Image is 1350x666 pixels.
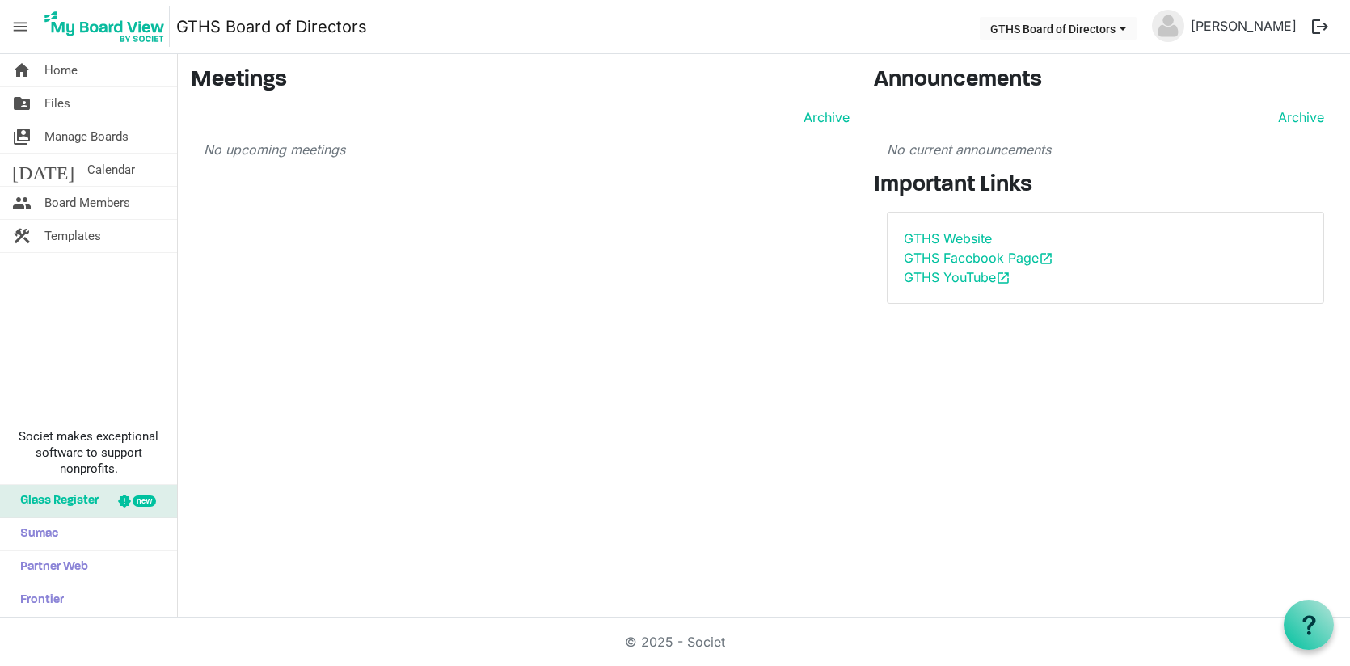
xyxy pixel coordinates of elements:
[12,87,32,120] span: folder_shared
[904,230,992,247] a: GTHS Website
[1184,10,1303,42] a: [PERSON_NAME]
[44,120,129,153] span: Manage Boards
[204,140,850,159] p: No upcoming meetings
[12,187,32,219] span: people
[874,172,1337,200] h3: Important Links
[12,485,99,517] span: Glass Register
[12,518,58,550] span: Sumac
[904,250,1053,266] a: GTHS Facebook Pageopen_in_new
[12,154,74,186] span: [DATE]
[133,495,156,507] div: new
[12,54,32,86] span: home
[996,271,1010,285] span: open_in_new
[12,551,88,584] span: Partner Web
[40,6,176,47] a: My Board View Logo
[44,87,70,120] span: Files
[12,220,32,252] span: construction
[40,6,170,47] img: My Board View Logo
[625,634,725,650] a: © 2025 - Societ
[12,120,32,153] span: switch_account
[797,107,850,127] a: Archive
[44,220,101,252] span: Templates
[44,54,78,86] span: Home
[87,154,135,186] span: Calendar
[1272,107,1324,127] a: Archive
[44,187,130,219] span: Board Members
[5,11,36,42] span: menu
[887,140,1324,159] p: No current announcements
[176,11,367,43] a: GTHS Board of Directors
[7,428,170,477] span: Societ makes exceptional software to support nonprofits.
[874,67,1337,95] h3: Announcements
[12,584,64,617] span: Frontier
[191,67,850,95] h3: Meetings
[1303,10,1337,44] button: logout
[904,269,1010,285] a: GTHS YouTubeopen_in_new
[980,17,1137,40] button: GTHS Board of Directors dropdownbutton
[1152,10,1184,42] img: no-profile-picture.svg
[1039,251,1053,266] span: open_in_new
